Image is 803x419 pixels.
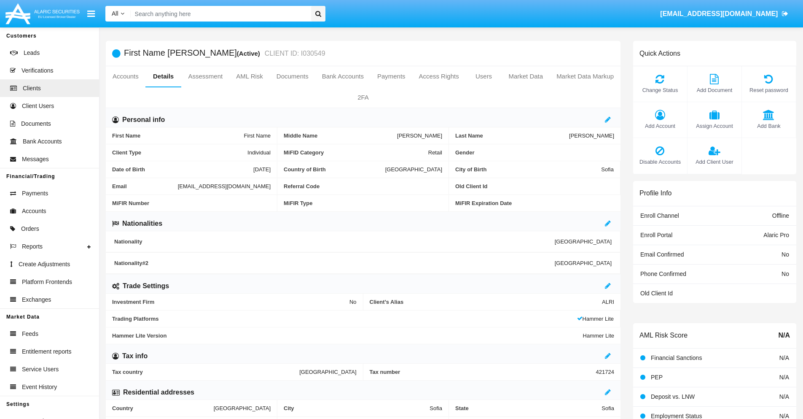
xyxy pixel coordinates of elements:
span: [DATE] [253,166,271,173]
span: Change Status [637,86,683,94]
span: Add Client User [692,158,737,166]
span: Offline [772,212,789,219]
span: Orders [21,224,39,233]
span: Bank Accounts [23,137,62,146]
span: N/A [779,393,789,400]
img: Logo image [4,1,81,26]
span: Feeds [22,330,38,338]
input: Search [131,6,308,22]
span: Reset password [746,86,792,94]
span: Enroll Portal [640,232,672,238]
span: Verifications [21,66,53,75]
span: [GEOGRAPHIC_DATA] [299,369,356,375]
h6: Quick Actions [639,49,680,57]
span: Individual [247,149,271,156]
span: Exchanges [22,295,51,304]
span: MiFIR Expiration Date [455,200,614,206]
span: Old Client Id [640,290,673,297]
span: Phone Confirmed [640,270,686,277]
span: Deposit vs. LNW [651,393,695,400]
span: Create Adjustments [19,260,70,269]
h5: First Name [PERSON_NAME] [124,49,325,58]
span: Entitlement reports [22,347,72,356]
a: Accounts [106,66,145,87]
span: Disable Accounts [637,158,683,166]
span: Email [112,183,178,189]
span: Financial Sanctions [651,354,702,361]
h6: Residential addresses [123,388,194,397]
a: Details [145,66,182,87]
span: No [782,251,789,258]
span: City [284,405,430,411]
span: Hammer Lite Version [112,332,583,339]
span: Platform Frontends [22,278,72,287]
a: Assessment [181,66,229,87]
div: (Active) [237,49,263,58]
a: AML Risk [229,66,270,87]
span: [EMAIL_ADDRESS][DOMAIN_NAME] [660,10,778,17]
a: Bank Accounts [315,66,371,87]
span: All [112,10,118,17]
span: PEP [651,374,663,381]
span: No [349,299,357,305]
span: [PERSON_NAME] [397,132,442,139]
span: N/A [779,354,789,361]
span: Sofia [602,405,614,411]
span: Documents [21,119,51,128]
span: [GEOGRAPHIC_DATA] [555,238,612,245]
span: Client Type [112,149,247,156]
a: All [105,9,131,18]
span: Client’s Alias [370,299,602,305]
span: Retail [428,149,442,156]
span: No [782,270,789,277]
span: Investment Firm [112,299,349,305]
a: Market Data [502,66,550,87]
span: Service Users [22,365,59,374]
a: Documents [270,66,315,87]
span: Payments [22,189,48,198]
span: Last Name [455,132,569,139]
span: N/A [778,330,790,341]
span: [GEOGRAPHIC_DATA] [214,405,271,411]
span: City of Birth [455,166,601,173]
a: Access Rights [412,66,466,87]
span: [GEOGRAPHIC_DATA] [555,260,612,266]
span: MiFIR Number [112,200,271,206]
span: Messages [22,155,49,164]
h6: Nationalities [122,219,162,228]
span: Gender [455,149,614,156]
span: 421724 [596,369,614,375]
span: Add Document [692,86,737,94]
span: Add Bank [746,122,792,130]
h6: Tax info [122,351,148,361]
span: State [455,405,602,411]
span: Country of Birth [284,166,385,173]
a: Users [466,66,502,87]
a: [EMAIL_ADDRESS][DOMAIN_NAME] [656,2,792,26]
span: Clients [23,84,41,93]
span: Hammer Lite [577,316,614,322]
span: Alaric Pro [763,232,789,238]
span: Trading Platforms [112,316,577,322]
a: 2FA [106,87,620,108]
span: ALRI [602,299,614,305]
span: Sofia [601,166,614,173]
span: [GEOGRAPHIC_DATA] [385,166,442,173]
h6: AML Risk Score [639,331,688,339]
span: Tax country [112,369,299,375]
span: Reports [22,242,43,251]
span: Middle Name [284,132,397,139]
h6: Profile Info [639,189,671,197]
span: Client Users [22,102,54,111]
span: MiFID Category [284,149,428,156]
span: Email Confirmed [640,251,684,258]
span: Enroll Channel [640,212,679,219]
span: MiFIR Type [284,200,442,206]
h6: Trade Settings [123,281,169,291]
span: Nationality #2 [114,260,555,266]
span: First Name [244,132,271,139]
a: Payments [371,66,412,87]
span: First Name [112,132,244,139]
span: Old Client Id [455,183,614,189]
span: Hammer Lite [583,332,614,339]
